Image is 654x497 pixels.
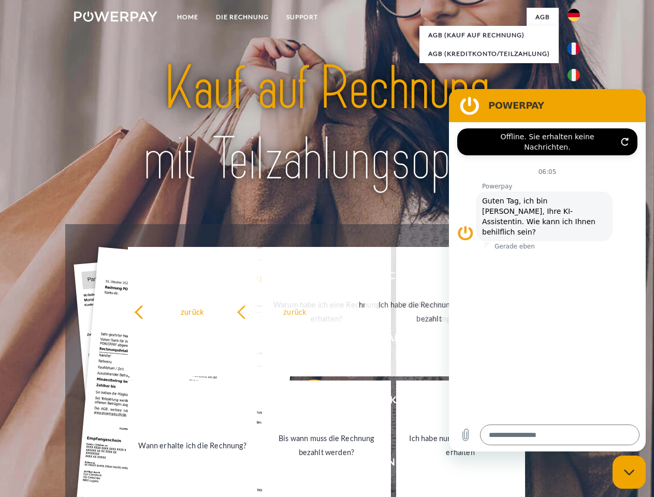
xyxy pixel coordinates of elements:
[568,69,580,81] img: it
[268,431,385,459] div: Bis wann muss die Rechnung bezahlt werden?
[613,456,646,489] iframe: Schaltfläche zum Öffnen des Messaging-Fensters; Konversation läuft
[237,304,353,318] div: zurück
[168,8,207,26] a: Home
[449,89,646,451] iframe: Messaging-Fenster
[207,8,278,26] a: DIE RECHNUNG
[99,50,555,198] img: title-powerpay_de.svg
[568,42,580,55] img: fr
[74,11,157,22] img: logo-powerpay-white.svg
[402,431,519,459] div: Ich habe nur eine Teillieferung erhalten
[568,9,580,21] img: de
[527,8,559,26] a: agb
[134,304,251,318] div: zurück
[134,438,251,452] div: Wann erhalte ich die Rechnung?
[278,8,327,26] a: SUPPORT
[419,45,559,63] a: AGB (Kreditkonto/Teilzahlung)
[371,298,487,326] div: Ich habe die Rechnung bereits bezahlt
[419,26,559,45] a: AGB (Kauf auf Rechnung)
